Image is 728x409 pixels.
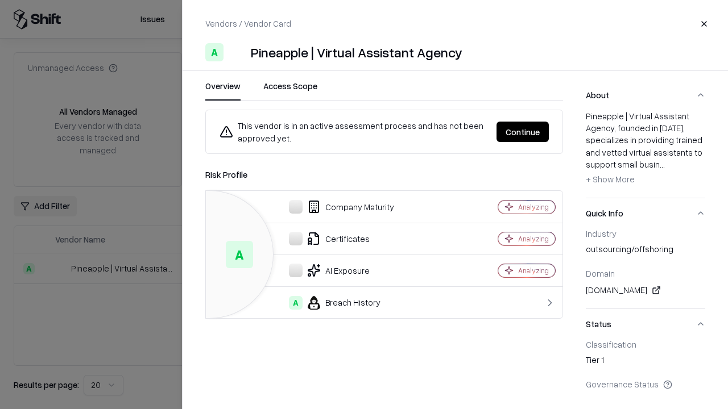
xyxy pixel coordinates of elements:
div: Domain [586,268,705,278]
div: Analyzing [518,202,549,212]
div: Classification [586,339,705,349]
div: [DOMAIN_NAME] [586,283,705,297]
span: ... [660,159,665,169]
button: Overview [205,80,241,101]
button: Continue [497,122,549,142]
div: About [586,110,705,198]
button: Status [586,309,705,339]
div: A [226,241,253,268]
div: Certificates [215,232,458,245]
div: Breach History [215,296,458,310]
div: Pineapple | Virtual Assistant Agency, founded in [DATE], specializes in providing trained and vet... [586,110,705,189]
button: About [586,80,705,110]
div: Quick Info [586,228,705,308]
div: AI Exposure [215,264,458,277]
button: Quick Info [586,198,705,228]
div: This vendor is in an active assessment process and has not been approved yet. [220,119,487,144]
div: A [205,43,224,61]
div: Tier 1 [586,354,705,370]
button: + Show More [586,170,635,189]
img: Pineapple | Virtual Assistant Agency [228,43,246,61]
p: Vendors / Vendor Card [205,18,291,30]
div: Analyzing [518,266,549,276]
button: Access Scope [263,80,317,101]
div: Company Maturity [215,200,458,214]
div: Risk Profile [205,168,563,181]
div: Analyzing [518,234,549,244]
span: + Show More [586,174,635,184]
div: Industry [586,228,705,239]
div: Pineapple | Virtual Assistant Agency [251,43,462,61]
div: Governance Status [586,379,705,389]
div: A [289,296,303,310]
div: outsourcing/offshoring [586,243,705,259]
